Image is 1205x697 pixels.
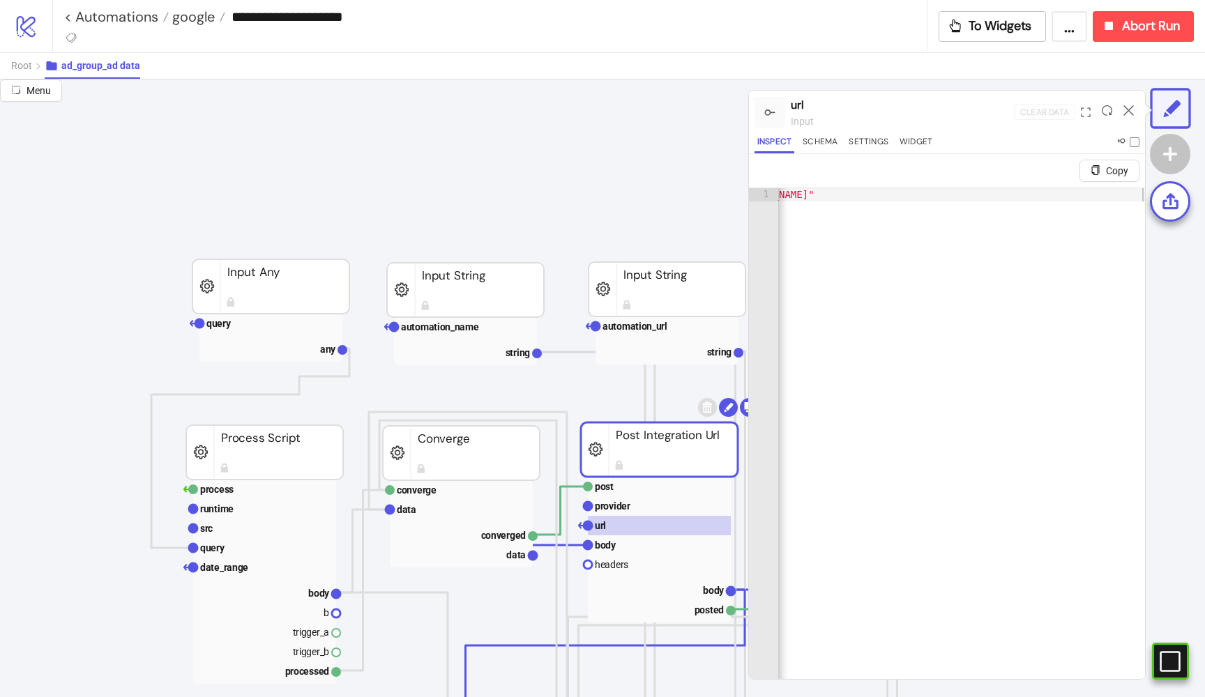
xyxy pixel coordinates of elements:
button: Settings [846,135,891,153]
span: expand [1081,107,1091,117]
text: automation_url [602,321,667,332]
text: any [320,344,336,355]
text: data [506,549,526,560]
text: url [595,520,606,531]
div: 1 [749,188,778,201]
button: Widget [897,135,935,153]
text: query [206,318,232,329]
text: query [200,542,225,553]
span: Menu [26,85,51,96]
text: date_range [200,562,248,573]
text: data [397,504,416,515]
span: Abort Run [1122,18,1180,34]
button: Copy [1079,160,1139,182]
span: To Widgets [969,18,1032,34]
text: headers [595,559,628,570]
a: < Automations [64,10,169,24]
span: Root [11,60,32,71]
text: converge [397,484,437,496]
div: url [791,96,1014,114]
text: body [308,588,330,599]
button: Schema [800,135,840,153]
div: input [791,114,1014,129]
text: body [595,539,616,551]
span: Copy [1106,165,1128,176]
text: provider [595,500,630,512]
text: b [324,607,329,618]
button: Inspect [755,135,794,153]
text: body [703,585,725,596]
text: runtime [200,503,234,514]
a: google [169,10,225,24]
text: src [200,523,213,534]
span: radius-bottomright [11,85,21,95]
button: Abort Run [1093,11,1194,42]
span: ad_group_ad data [61,60,140,71]
button: ad_group_ad data [45,53,140,79]
text: post [595,481,614,492]
text: string [506,347,531,358]
button: To Widgets [939,11,1047,42]
span: copy [1091,165,1100,175]
span: google [169,8,215,26]
button: ... [1052,11,1087,42]
button: Root [11,53,45,79]
text: string [707,346,732,358]
text: automation_name [401,321,479,332]
text: process [200,484,234,495]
